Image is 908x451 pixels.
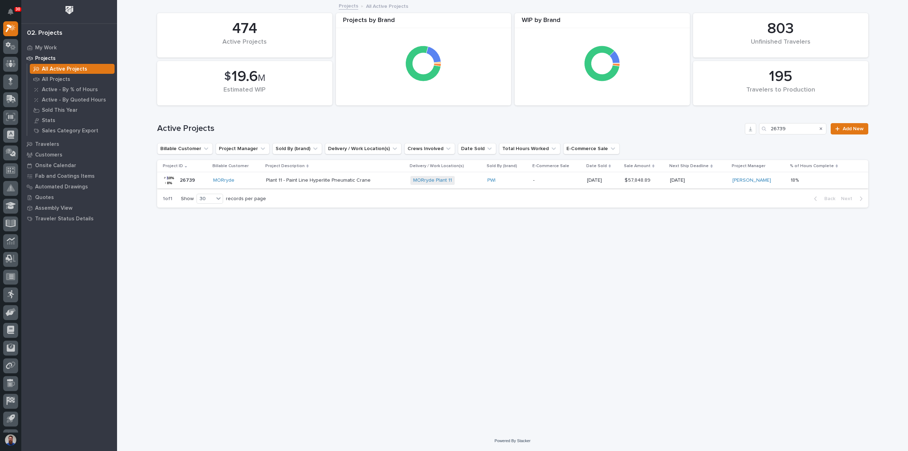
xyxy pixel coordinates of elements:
[27,84,117,94] a: Active - By % of Hours
[790,162,834,170] p: % of Hours Complete
[42,76,70,83] p: All Projects
[169,86,320,101] div: Estimated WIP
[27,29,62,37] div: 02. Projects
[21,171,117,181] a: Fab and Coatings Items
[216,143,270,154] button: Project Manager
[410,162,464,170] p: Delivery / Work Location(s)
[705,38,856,53] div: Unfinished Travelers
[21,149,117,160] a: Customers
[705,20,856,38] div: 803
[35,173,95,180] p: Fab and Coatings Items
[35,152,62,158] p: Customers
[213,177,234,183] a: MORryde
[625,176,652,183] p: $ 57,848.89
[35,163,76,169] p: Onsite Calendar
[515,17,690,28] div: WIP by Brand
[27,95,117,105] a: Active - By Quoted Hours
[181,196,194,202] p: Show
[212,162,249,170] p: Billable Customer
[265,162,305,170] p: Project Description
[27,115,117,125] a: Stats
[42,128,98,134] p: Sales Category Export
[533,177,581,183] p: -
[272,143,322,154] button: Sold By (brand)
[458,143,496,154] button: Date Sold
[336,17,511,28] div: Projects by Brand
[624,162,650,170] p: Sale Amount
[808,196,838,202] button: Back
[35,205,72,211] p: Assembly View
[791,176,800,183] p: 18%
[21,42,117,53] a: My Work
[413,177,452,183] a: MORryde Plant 11
[27,64,117,74] a: All Active Projects
[266,177,390,183] p: Plant 11 - Paint Line Hyperlite Pneumatic Crane
[838,196,868,202] button: Next
[42,97,106,103] p: Active - By Quoted Hours
[586,162,607,170] p: Date Sold
[3,433,18,447] button: users-avatar
[587,177,619,183] p: [DATE]
[705,68,856,86] div: 195
[21,53,117,64] a: Projects
[759,123,826,134] input: Search
[21,160,117,171] a: Onsite Calendar
[21,203,117,213] a: Assembly View
[35,141,59,148] p: Travelers
[35,216,94,222] p: Traveler Status Details
[169,38,320,53] div: Active Projects
[841,196,857,202] span: Next
[563,143,620,154] button: E-Commerce Sale
[35,55,56,62] p: Projects
[224,70,231,83] span: $
[705,86,856,101] div: Travelers to Production
[226,196,266,202] p: records per page
[9,9,18,20] div: Notifications30
[325,143,402,154] button: Delivery / Work Location(s)
[339,1,358,10] a: Projects
[532,162,569,170] p: E-Commerce Sale
[258,73,265,83] span: M
[27,105,117,115] a: Sold This Year
[180,176,196,183] p: 26739
[3,4,18,19] button: Notifications
[42,66,87,72] p: All Active Projects
[157,143,213,154] button: Billable Customer
[42,117,55,124] p: Stats
[487,177,495,183] a: PWI
[21,192,117,203] a: Quotes
[197,195,214,203] div: 30
[404,143,455,154] button: Crews Involved
[499,143,560,154] button: Total Hours Worked
[35,45,57,51] p: My Work
[21,181,117,192] a: Automated Drawings
[42,87,98,93] p: Active - By % of Hours
[366,2,408,10] p: All Active Projects
[732,177,771,183] a: [PERSON_NAME]
[27,126,117,136] a: Sales Category Export
[494,439,530,443] a: Powered By Stacker
[35,194,54,201] p: Quotes
[487,162,517,170] p: Sold By (brand)
[27,74,117,84] a: All Projects
[670,177,727,183] p: [DATE]
[831,123,868,134] a: Add New
[42,107,78,114] p: Sold This Year
[157,172,868,188] tr: 2673926739 MORryde Plant 11 - Paint Line Hyperlite Pneumatic CraneMORryde Plant 11 PWI -[DATE]$ 5...
[21,213,117,224] a: Traveler Status Details
[669,162,709,170] p: Next Ship Deadline
[16,7,20,12] p: 30
[732,162,765,170] p: Project Manager
[820,196,835,202] span: Back
[169,20,320,38] div: 474
[21,139,117,149] a: Travelers
[157,190,178,208] p: 1 of 1
[163,162,183,170] p: Project ID
[157,123,742,134] h1: Active Projects
[843,126,864,131] span: Add New
[35,184,88,190] p: Automated Drawings
[232,69,258,84] span: 19.6
[63,4,76,17] img: Workspace Logo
